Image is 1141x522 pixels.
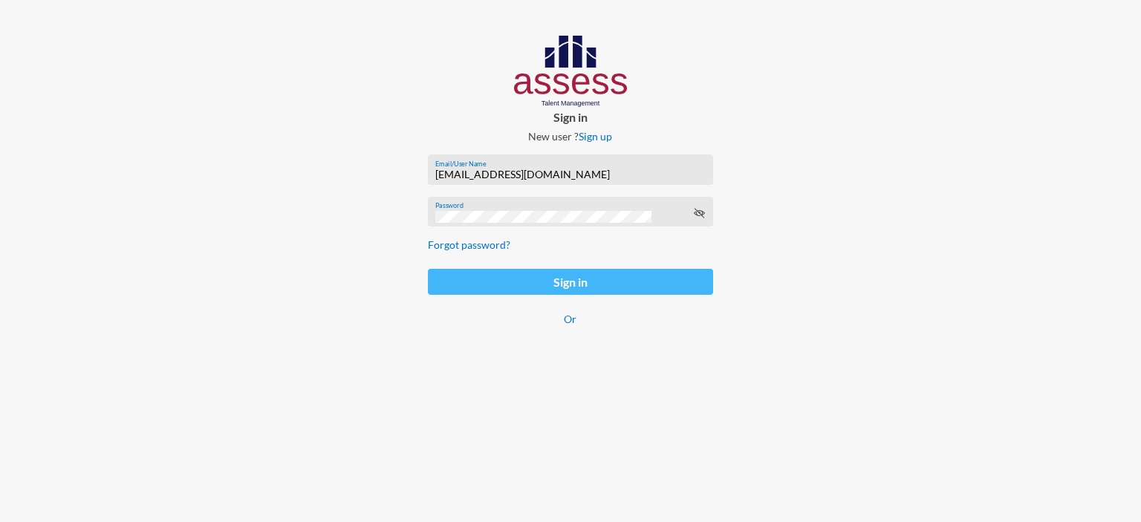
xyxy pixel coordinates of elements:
a: Forgot password? [428,238,510,251]
img: AssessLogoo.svg [514,36,628,107]
p: New user ? [416,130,725,143]
input: Email/User Name [435,169,705,180]
p: Sign in [416,110,725,124]
a: Sign up [579,130,612,143]
button: Sign in [428,269,713,295]
p: Or [428,313,713,325]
